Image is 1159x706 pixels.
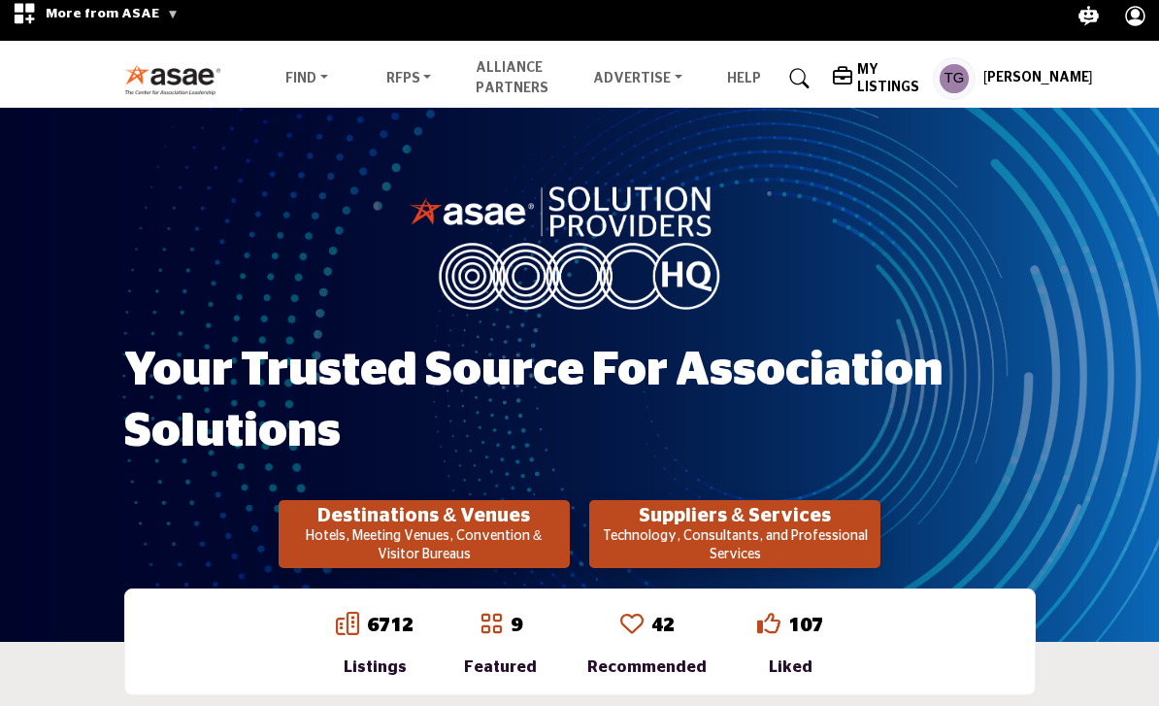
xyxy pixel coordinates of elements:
[771,64,822,95] a: Search
[480,613,503,640] a: Go to Featured
[284,528,564,566] p: Hotels, Meeting Venues, Convention & Visitor Bureaus
[579,66,696,93] a: Advertise
[373,66,446,93] a: RFPs
[46,8,179,21] span: More from ASAE
[595,528,875,566] p: Technology, Consultants, and Professional Services
[595,505,875,528] h2: Suppliers & Services
[511,617,522,636] a: 9
[589,501,880,569] button: Suppliers & Services Technology, Consultants, and Professional Services
[620,613,644,640] a: Go to Recommended
[727,73,761,86] a: Help
[757,613,780,636] i: Go to Liked
[983,70,1093,89] h5: [PERSON_NAME]
[464,656,537,680] div: Featured
[336,656,414,680] div: Listings
[587,656,707,680] div: Recommended
[857,62,923,97] h5: My Listings
[124,342,1036,463] h1: Your Trusted Source for Association Solutions
[279,501,570,569] button: Destinations & Venues Hotels, Meeting Venues, Convention & Visitor Bureaus
[476,62,548,96] a: Alliance Partners
[367,617,414,636] a: 6712
[933,58,976,101] button: Show hide supplier dropdown
[651,617,675,636] a: 42
[284,505,564,528] h2: Destinations & Venues
[272,66,342,93] a: Find
[410,183,749,311] img: image
[833,62,923,97] div: My Listings
[757,656,823,680] div: Liked
[124,64,232,96] img: Site Logo
[788,617,823,636] a: 107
